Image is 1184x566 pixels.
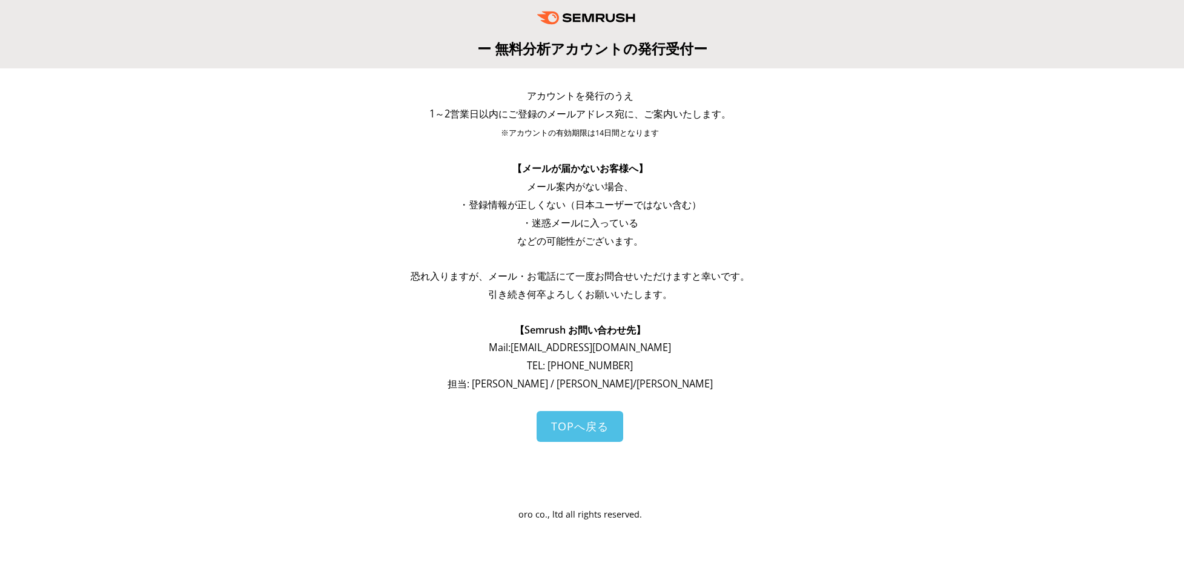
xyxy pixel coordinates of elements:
[477,39,707,58] span: ー 無料分析アカウントの発行受付ー
[515,323,646,337] span: 【Semrush お問い合わせ先】
[429,107,731,120] span: 1～2営業日以内にご登録のメールアドレス宛に、ご案内いたします。
[527,359,633,372] span: TEL: [PHONE_NUMBER]
[411,269,750,283] span: 恐れ入りますが、メール・お電話にて一度お問合せいただけますと幸いです。
[488,288,672,301] span: 引き続き何卒よろしくお願いいたします。
[448,377,713,390] span: 担当: [PERSON_NAME] / [PERSON_NAME]/[PERSON_NAME]
[527,89,633,102] span: アカウントを発行のうえ
[522,216,638,229] span: ・迷惑メールに入っている
[518,508,642,520] span: oro co., ltd all rights reserved.
[517,234,643,248] span: などの可能性がございます。
[501,128,659,138] span: ※アカウントの有効期限は14日間となります
[459,198,701,211] span: ・登録情報が正しくない（日本ユーザーではない含む）
[537,411,623,442] a: TOPへ戻る
[489,341,671,354] span: Mail: [EMAIL_ADDRESS][DOMAIN_NAME]
[527,180,633,193] span: メール案内がない場合、
[512,162,648,175] span: 【メールが届かないお客様へ】
[551,419,609,433] span: TOPへ戻る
